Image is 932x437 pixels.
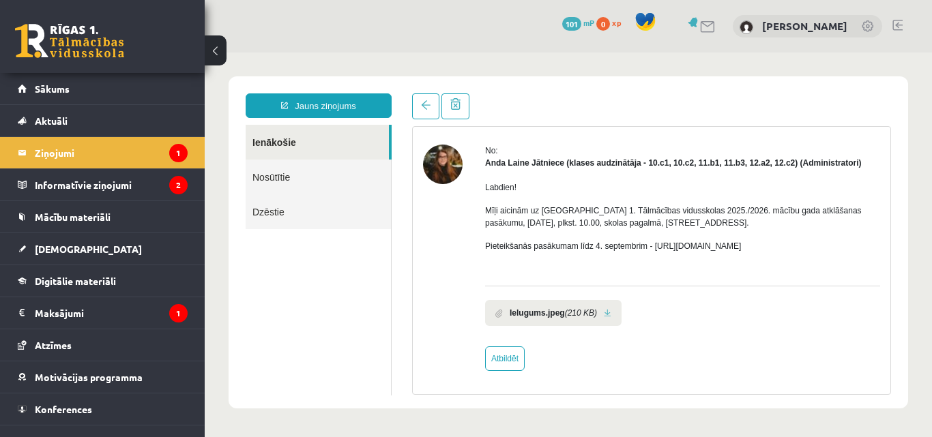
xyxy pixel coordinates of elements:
[18,297,188,329] a: Maksājumi1
[596,17,628,28] a: 0 xp
[41,107,186,142] a: Nosūtītie
[762,19,847,33] a: [PERSON_NAME]
[18,265,188,297] a: Digitālie materiāli
[35,275,116,287] span: Digitālie materiāli
[18,329,188,361] a: Atzīmes
[612,17,621,28] span: xp
[740,20,753,34] img: Rita Stepanova
[280,106,657,115] strong: Anda Laine Jātniece (klases audzinātāja - 10.c1, 10.c2, 11.b1, 11.b3, 12.a2, 12.c2) (Administratori)
[35,169,188,200] legend: Informatīvie ziņojumi
[41,41,187,65] a: Jauns ziņojums
[35,82,70,95] span: Sākums
[35,371,143,383] span: Motivācijas programma
[41,72,184,107] a: Ienākošie
[35,243,142,255] span: [DEMOGRAPHIC_DATA]
[18,73,188,104] a: Sākums
[18,137,188,168] a: Ziņojumi1
[305,254,360,267] b: Ielugums.jpeg
[280,129,675,141] p: Labdien!
[35,403,92,415] span: Konferences
[218,92,258,132] img: Anda Laine Jātniece (klases audzinātāja - 10.c1, 10.c2, 11.b1, 11.b3, 12.a2, 12.c2)
[280,92,675,104] div: No:
[35,297,188,329] legend: Maksājumi
[35,211,111,223] span: Mācību materiāli
[18,201,188,232] a: Mācību materiāli
[596,17,610,31] span: 0
[41,142,186,177] a: Dzēstie
[280,152,675,177] p: Mīļi aicinām uz [GEOGRAPHIC_DATA] 1. Tālmācības vidusskolas 2025./2026. mācību gada atklāšanas pa...
[562,17,581,31] span: 101
[18,169,188,200] a: Informatīvie ziņojumi2
[562,17,594,28] a: 101 mP
[15,24,124,58] a: Rīgas 1. Tālmācības vidusskola
[18,393,188,425] a: Konferences
[169,304,188,322] i: 1
[35,339,72,351] span: Atzīmes
[35,137,188,168] legend: Ziņojumi
[280,187,675,200] p: Pieteikšanās pasākumam līdz 4. septembrim - [URL][DOMAIN_NAME]
[280,294,320,318] a: Atbildēt
[35,115,68,127] span: Aktuāli
[18,105,188,136] a: Aktuāli
[18,233,188,265] a: [DEMOGRAPHIC_DATA]
[583,17,594,28] span: mP
[169,176,188,194] i: 2
[169,144,188,162] i: 1
[18,361,188,393] a: Motivācijas programma
[360,254,392,267] i: (210 KB)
